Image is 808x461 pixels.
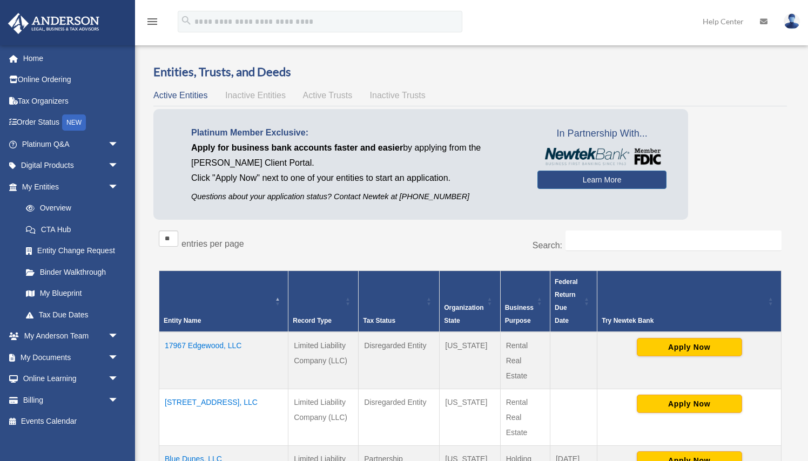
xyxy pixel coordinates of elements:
[191,171,521,186] p: Click "Apply Now" next to one of your entities to start an application.
[8,389,135,411] a: Billingarrow_drop_down
[444,304,483,324] span: Organization State
[108,347,130,369] span: arrow_drop_down
[5,13,103,34] img: Anderson Advisors Platinum Portal
[293,317,332,324] span: Record Type
[108,176,130,198] span: arrow_drop_down
[363,317,395,324] span: Tax Status
[153,91,207,100] span: Active Entities
[8,112,135,134] a: Order StatusNEW
[8,176,130,198] a: My Entitiesarrow_drop_down
[8,347,135,368] a: My Documentsarrow_drop_down
[8,368,135,390] a: Online Learningarrow_drop_down
[191,143,403,152] span: Apply for business bank accounts faster and easier
[159,389,288,445] td: [STREET_ADDRESS], LLC
[500,270,550,332] th: Business Purpose: Activate to sort
[359,270,440,332] th: Tax Status: Activate to sort
[359,332,440,389] td: Disregarded Entity
[288,332,359,389] td: Limited Liability Company (LLC)
[164,317,201,324] span: Entity Name
[108,133,130,155] span: arrow_drop_down
[500,332,550,389] td: Rental Real Estate
[370,91,426,100] span: Inactive Trusts
[15,304,130,326] a: Tax Due Dates
[784,13,800,29] img: User Pic
[108,368,130,390] span: arrow_drop_down
[537,171,666,189] a: Learn More
[159,270,288,332] th: Entity Name: Activate to invert sorting
[303,91,353,100] span: Active Trusts
[191,140,521,171] p: by applying from the [PERSON_NAME] Client Portal.
[550,270,597,332] th: Federal Return Due Date: Activate to sort
[537,125,666,143] span: In Partnership With...
[8,133,135,155] a: Platinum Q&Aarrow_drop_down
[8,48,135,69] a: Home
[637,338,742,356] button: Apply Now
[8,90,135,112] a: Tax Organizers
[108,155,130,177] span: arrow_drop_down
[288,389,359,445] td: Limited Liability Company (LLC)
[8,155,135,177] a: Digital Productsarrow_drop_down
[359,389,440,445] td: Disregarded Entity
[500,389,550,445] td: Rental Real Estate
[440,332,500,389] td: [US_STATE]
[505,304,534,324] span: Business Purpose
[108,389,130,411] span: arrow_drop_down
[8,326,135,347] a: My Anderson Teamarrow_drop_down
[8,411,135,432] a: Events Calendar
[15,261,130,283] a: Binder Walkthrough
[62,114,86,131] div: NEW
[153,64,787,80] h3: Entities, Trusts, and Deeds
[180,15,192,26] i: search
[225,91,286,100] span: Inactive Entities
[440,270,500,332] th: Organization State: Activate to sort
[288,270,359,332] th: Record Type: Activate to sort
[597,270,782,332] th: Try Newtek Bank : Activate to sort
[191,190,521,204] p: Questions about your application status? Contact Newtek at [PHONE_NUMBER]
[181,239,244,248] label: entries per page
[146,19,159,28] a: menu
[15,283,130,304] a: My Blueprint
[543,148,661,165] img: NewtekBankLogoSM.png
[15,240,130,262] a: Entity Change Request
[15,198,124,219] a: Overview
[146,15,159,28] i: menu
[15,219,130,240] a: CTA Hub
[602,314,765,327] div: Try Newtek Bank
[108,326,130,348] span: arrow_drop_down
[191,125,521,140] p: Platinum Member Exclusive:
[440,389,500,445] td: [US_STATE]
[8,69,135,91] a: Online Ordering
[637,395,742,413] button: Apply Now
[159,332,288,389] td: 17967 Edgewood, LLC
[533,241,562,250] label: Search:
[555,278,578,324] span: Federal Return Due Date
